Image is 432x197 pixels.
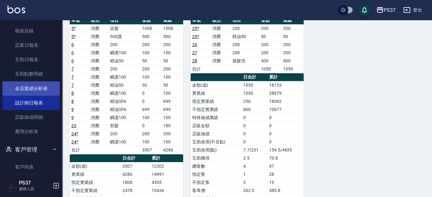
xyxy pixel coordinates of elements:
td: 500 [162,32,183,41]
td: 1050 [242,81,268,89]
td: 0 [268,138,304,146]
a: 店販抽成明細 [2,110,60,124]
td: 200 [140,130,162,138]
td: 699 [162,105,183,113]
a: 7 [71,66,74,71]
td: 消費 [89,32,108,41]
th: 累計 [150,154,183,162]
th: 金額 [140,17,162,25]
th: 類別 [211,17,231,25]
td: 消費 [89,49,108,57]
td: 100 [162,113,183,122]
div: PS37 [384,6,396,14]
td: 14991 [150,170,183,178]
td: 不指定客 [191,178,242,186]
td: 200 [108,65,140,73]
td: 總客數 [191,162,242,170]
td: 12302 [150,162,183,170]
td: 消費 [89,89,108,97]
a: 9 [71,107,74,112]
td: 消費 [211,57,231,65]
td: 實業績 [70,170,121,178]
td: 指定實業績 [70,178,121,186]
td: 不指定實業績 [70,186,121,195]
td: 0 [242,122,268,130]
a: 6 [71,58,74,63]
td: 0 [268,122,304,130]
td: 200 [231,24,259,32]
td: 1008 [140,24,162,32]
td: 1050 [259,65,282,73]
td: 47 [268,162,304,170]
td: 50 [140,57,162,65]
td: 剪髮 [108,122,140,130]
td: 18302 [268,97,304,105]
td: 50 [140,81,162,89]
td: 0 [140,89,162,97]
a: 23 [71,123,76,128]
td: 瞬護100 [108,138,140,146]
td: 精油SPA [108,97,140,105]
td: 0 [140,122,162,130]
th: 業績 [282,17,304,25]
td: 50 [259,32,282,41]
td: 500 [140,32,162,41]
td: 385.8 [268,186,304,195]
td: 金額(虛) [70,162,121,170]
td: 250 [242,97,268,105]
th: 業績 [162,17,183,25]
th: 日合計 [242,73,268,81]
a: 6 [71,42,74,47]
button: 客戶管理 [2,142,60,158]
a: 8 [71,99,74,104]
td: 消費 [211,41,231,49]
td: 4286 [162,146,183,154]
button: PS37 [374,4,398,17]
td: 染髮 [108,24,140,32]
td: 金額(虛) [191,81,242,89]
td: 100 [140,73,162,81]
img: Person [5,180,17,192]
td: 200 [259,41,282,49]
td: 100 [162,138,183,146]
td: 消費 [89,122,108,130]
td: 154.5/4635 [268,146,304,154]
td: 699 [162,97,183,105]
th: 類別 [89,17,108,25]
td: 0 [268,130,304,138]
td: 4 [242,162,268,170]
td: 特殊抽成業績 [191,113,242,122]
td: 消費 [211,24,231,32]
th: 單號 [191,17,211,25]
td: 消費 [89,24,108,32]
td: 消費 [211,49,231,57]
td: 消費 [89,113,108,122]
td: 400 [259,57,282,65]
td: 消費 [89,73,108,81]
button: save [358,4,371,16]
td: 瞬護100 [108,113,140,122]
td: 200 [162,65,183,73]
td: 瞬護100 [108,73,140,81]
a: 7 [71,83,74,88]
a: 7 [71,74,74,79]
td: 800 [242,105,268,113]
p: 服務人員 [19,186,51,192]
td: 28 [268,170,304,178]
td: 7.7/231 [242,146,268,154]
td: 200 [259,49,282,57]
a: 費用分析表 [2,124,60,139]
td: 精油50 [231,32,259,41]
td: 1050 [282,65,304,73]
td: 接髮洗 [231,57,259,65]
a: 8 [71,91,74,96]
td: 消費 [89,138,108,146]
td: 指定實業績 [191,97,242,105]
td: 500護 [108,32,140,41]
td: 100 [140,138,162,146]
td: 200 [108,130,140,138]
td: 合計 [70,146,89,154]
td: 消費 [89,130,108,138]
td: 200 [282,24,304,32]
td: 互助使用(點) [191,146,242,154]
